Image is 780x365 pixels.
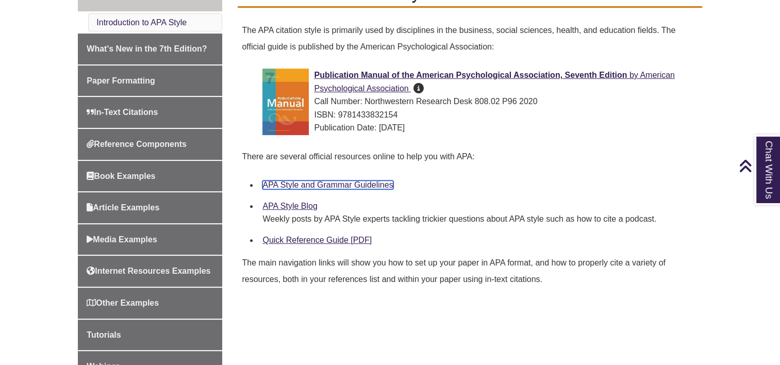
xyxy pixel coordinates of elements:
a: Publication Manual of the American Psychological Association, Seventh Edition by American Psychol... [314,71,674,93]
div: Weekly posts by APA Style experts tackling trickier questions about APA style such as how to cite... [262,213,693,225]
a: APA Style and Grammar Guidelines [262,180,393,189]
a: Tutorials [78,320,222,351]
p: The main navigation links will show you how to set up your paper in APA format, and how to proper... [242,251,698,292]
span: American Psychological Association [314,71,674,93]
span: Book Examples [87,172,155,180]
span: Publication Manual of the American Psychological Association, Seventh Edition [314,71,627,79]
span: Reference Components [87,140,187,148]
span: Internet Resources Examples [87,267,210,275]
a: Quick Reference Guide [PDF] [262,236,372,244]
a: Introduction to APA Style [96,18,187,27]
p: The APA citation style is primarily used by disciplines in the business, social sciences, health,... [242,18,698,59]
p: There are several official resources online to help you with APA: [242,144,698,169]
a: Reference Components [78,129,222,160]
a: Other Examples [78,288,222,319]
span: by [629,71,638,79]
span: In-Text Citations [87,108,158,117]
div: Publication Date: [DATE] [262,121,693,135]
a: Book Examples [78,161,222,192]
a: Paper Formatting [78,65,222,96]
span: What's New in the 7th Edition? [87,44,207,53]
a: Media Examples [78,224,222,255]
div: ISBN: 9781433832154 [262,108,693,122]
a: Internet Resources Examples [78,256,222,287]
a: Article Examples [78,192,222,223]
a: What's New in the 7th Edition? [78,34,222,64]
a: Back to Top [739,159,777,173]
div: Call Number: Northwestern Research Desk 808.02 P96 2020 [262,95,693,108]
span: Article Examples [87,203,159,212]
a: In-Text Citations [78,97,222,128]
span: Tutorials [87,330,121,339]
span: Paper Formatting [87,76,155,85]
a: APA Style Blog [262,202,317,210]
span: Other Examples [87,298,159,307]
span: Media Examples [87,235,157,244]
